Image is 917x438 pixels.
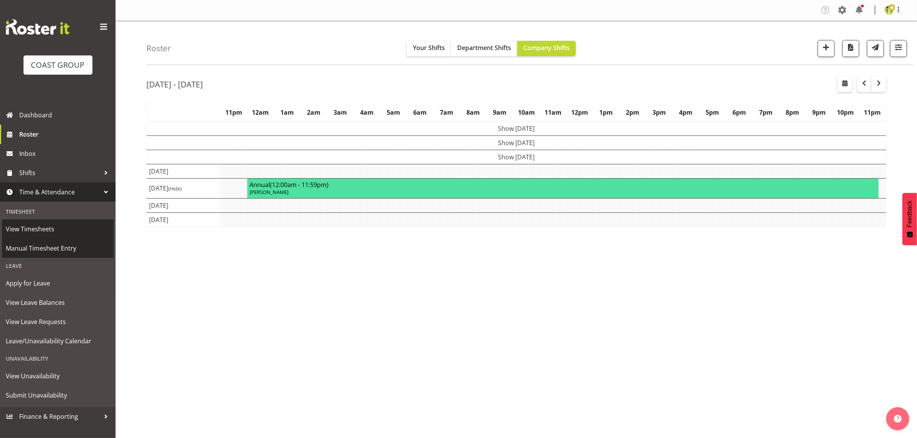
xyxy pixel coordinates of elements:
[885,5,894,15] img: kelly-butterill2f38e4a8002229d690527b448ac08cee.png
[147,212,221,227] td: [DATE]
[6,370,110,382] span: View Unavailability
[250,181,876,189] h4: Annual
[523,43,570,52] span: Company Shifts
[6,297,110,308] span: View Leave Balances
[6,19,69,35] img: Rosterit website logo
[517,41,576,56] button: Company Shifts
[146,79,203,89] h2: [DATE] - [DATE]
[147,135,886,150] td: Show [DATE]
[867,40,884,57] button: Send a list of all shifts for the selected filtered period to all rostered employees.
[838,77,852,92] button: Select a specific date within the roster.
[726,104,753,121] th: 6pm
[2,219,114,239] a: View Timesheets
[270,181,329,189] span: (12:00am - 11:59pm)
[147,150,886,164] td: Show [DATE]
[593,104,619,121] th: 1pm
[274,104,300,121] th: 1am
[566,104,593,121] th: 12pm
[486,104,513,121] th: 9am
[890,40,907,57] button: Filter Shifts
[250,189,288,196] span: [PERSON_NAME]
[300,104,327,121] th: 2am
[247,104,274,121] th: 12am
[6,278,110,289] span: Apply for Leave
[413,43,445,52] span: Your Shifts
[2,386,114,405] a: Submit Unavailability
[832,104,859,121] th: 10pm
[779,104,806,121] th: 8pm
[2,312,114,331] a: View Leave Requests
[6,223,110,235] span: View Timesheets
[327,104,354,121] th: 3am
[451,41,517,56] button: Department Shifts
[19,186,100,198] span: Time & Attendance
[380,104,407,121] th: 5am
[19,109,112,121] span: Dashboard
[354,104,380,121] th: 4am
[147,198,221,212] td: [DATE]
[460,104,486,121] th: 8am
[19,167,100,179] span: Shifts
[146,44,171,53] h4: Roster
[540,104,566,121] th: 11am
[753,104,779,121] th: 7pm
[147,164,221,178] td: [DATE]
[859,104,886,121] th: 11pm
[894,415,902,423] img: help-xxl-2.png
[457,43,511,52] span: Department Shifts
[2,204,114,219] div: Timesheet
[221,104,247,121] th: 11pm
[19,129,112,140] span: Roster
[31,59,85,71] div: COAST GROUP
[147,121,886,136] td: Show [DATE]
[2,331,114,351] a: Leave/Unavailability Calendar
[2,274,114,293] a: Apply for Leave
[433,104,460,121] th: 7am
[19,148,112,159] span: Inbox
[407,104,433,121] th: 6am
[513,104,540,121] th: 10am
[168,185,182,192] span: (Hide)
[646,104,673,121] th: 3pm
[699,104,726,121] th: 5pm
[842,40,859,57] button: Download a PDF of the roster according to the set date range.
[906,201,913,227] span: Feedback
[818,40,835,57] button: Add a new shift
[6,316,110,328] span: View Leave Requests
[806,104,832,121] th: 9pm
[407,41,451,56] button: Your Shifts
[2,351,114,366] div: Unavailability
[6,390,110,401] span: Submit Unavailability
[6,242,110,254] span: Manual Timesheet Entry
[2,239,114,258] a: Manual Timesheet Entry
[2,293,114,312] a: View Leave Balances
[19,411,100,422] span: Finance & Reporting
[2,258,114,274] div: Leave
[619,104,646,121] th: 2pm
[673,104,699,121] th: 4pm
[147,178,221,198] td: [DATE]
[2,366,114,386] a: View Unavailability
[902,193,917,245] button: Feedback - Show survey
[6,335,110,347] span: Leave/Unavailability Calendar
